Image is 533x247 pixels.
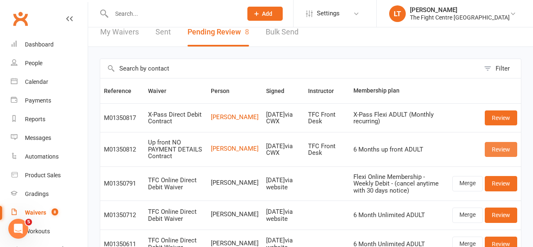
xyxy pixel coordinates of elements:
[148,177,203,191] div: TFC Online Direct Debit Waiver
[148,111,203,125] div: X-Pass Direct Debit Contract
[25,219,32,225] span: 5
[308,88,343,94] span: Instructor
[148,86,175,96] button: Waiver
[148,139,203,160] div: Up front NO PAYMENT DETAILS Contract
[211,179,259,186] span: [PERSON_NAME]
[452,208,483,223] a: Merge
[10,8,31,29] a: Clubworx
[266,177,301,191] div: [DATE] via website
[11,203,88,222] a: Waivers 8
[485,208,517,223] a: Review
[247,7,283,21] button: Add
[25,41,54,48] div: Dashboard
[245,27,249,36] span: 8
[25,97,51,104] div: Payments
[308,111,345,125] div: TFC Front Desk
[353,174,445,194] div: Flexi Online Membership - Weekly Debit - (cancel anytime with 30 days notice)
[11,73,88,91] a: Calendar
[480,59,521,78] button: Filter
[211,145,259,152] a: [PERSON_NAME]
[211,211,259,218] span: [PERSON_NAME]
[485,110,517,125] a: Review
[353,146,445,153] div: 6 Months up front ADULT
[496,64,510,73] div: Filter
[25,135,51,141] div: Messages
[266,86,294,96] button: Signed
[11,147,88,166] a: Automations
[11,91,88,110] a: Payments
[266,111,301,125] div: [DATE] via CWX
[485,142,517,157] a: Review
[25,116,45,122] div: Reports
[410,14,510,21] div: The Fight Centre [GEOGRAPHIC_DATA]
[452,176,483,191] a: Merge
[104,146,141,153] div: M01350812
[266,208,301,222] div: [DATE] via website
[25,228,50,235] div: Workouts
[11,129,88,147] a: Messages
[104,115,141,122] div: M01350817
[350,78,449,103] th: Membership plan
[104,88,141,94] span: Reference
[148,88,175,94] span: Waiver
[262,10,272,17] span: Add
[188,18,249,46] button: Pending Review8
[25,191,49,197] div: Gradings
[25,60,42,66] div: People
[353,212,445,219] div: 6 Month Unlimited ADULT
[353,111,445,125] div: X-Pass Flexi ADULT (Monthly recurring)
[11,110,88,129] a: Reports
[148,208,203,222] div: TFC Online Direct Debit Waiver
[52,208,58,215] span: 8
[389,5,406,22] div: LT
[317,4,340,23] span: Settings
[410,6,510,14] div: [PERSON_NAME]
[266,143,301,157] div: [DATE] via CWX
[211,86,239,96] button: Person
[485,176,517,191] a: Review
[100,59,480,78] input: Search by contact
[11,166,88,185] a: Product Sales
[308,143,345,157] div: TFC Front Desk
[100,18,139,46] a: My Waivers
[25,209,46,216] div: Waivers
[11,185,88,203] a: Gradings
[11,222,88,241] a: Workouts
[266,88,294,94] span: Signed
[308,86,343,96] button: Instructor
[25,153,59,160] div: Automations
[25,172,61,179] div: Product Sales
[11,35,88,54] a: Dashboard
[104,180,141,187] div: M01350791
[104,212,141,219] div: M01350712
[211,240,259,247] span: [PERSON_NAME]
[109,8,237,20] input: Search...
[211,114,259,121] a: [PERSON_NAME]
[211,88,239,94] span: Person
[266,18,299,46] a: Bulk Send
[155,18,171,46] a: Sent
[8,219,28,239] iframe: Intercom live chat
[11,54,88,73] a: People
[104,86,141,96] button: Reference
[25,78,48,85] div: Calendar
